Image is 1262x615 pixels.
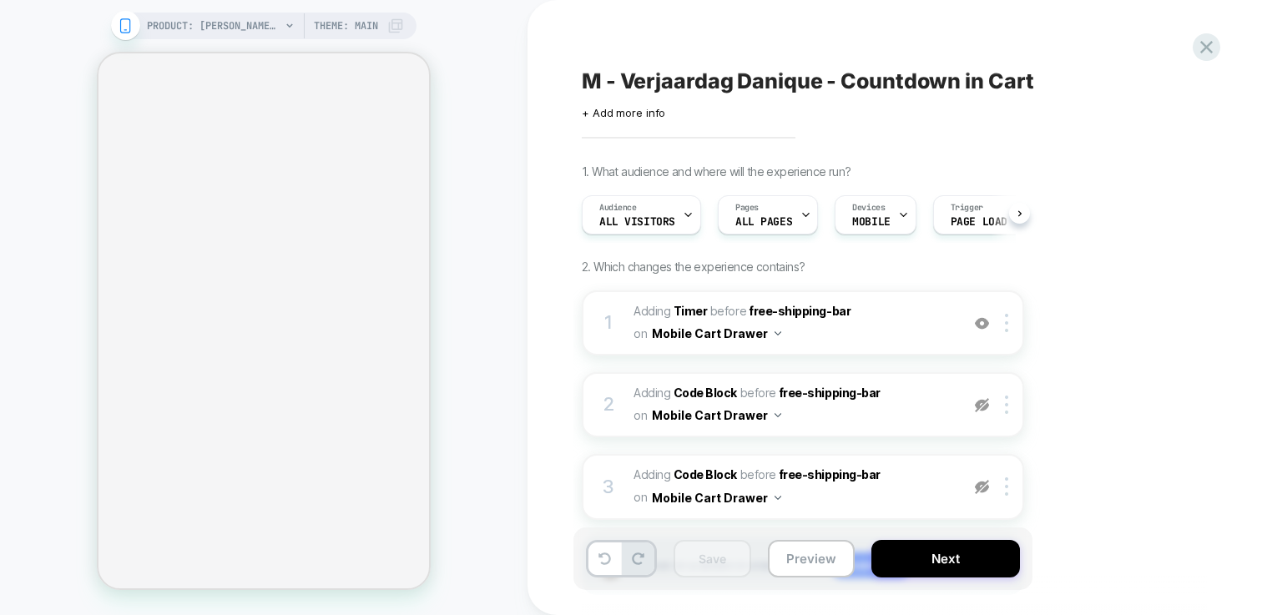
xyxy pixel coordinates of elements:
span: Theme: MAIN [314,13,378,39]
button: Mobile Cart Drawer [652,321,781,345]
b: Code Block [674,386,737,400]
button: Mobile Cart Drawer [652,403,781,427]
img: down arrow [775,331,781,335]
span: BEFORE [740,467,776,481]
span: M - Verjaardag Danique - Countdown in Cart [582,68,1034,93]
img: close [1005,396,1008,414]
span: ALL PAGES [735,216,792,228]
span: free-shipping-bar [779,467,881,481]
img: eye [975,480,989,494]
span: 2. Which changes the experience contains? [582,260,805,274]
span: MOBILE [852,216,890,228]
span: Audience [599,202,637,214]
span: on [634,486,647,507]
div: 2 [600,388,617,421]
span: BEFORE [710,304,746,318]
img: close [1005,314,1008,332]
img: crossed eye [975,316,989,330]
span: Adding [634,386,737,400]
button: Preview [768,540,855,577]
span: 1. What audience and where will the experience run? [582,164,851,179]
span: BEFORE [740,386,776,400]
b: Timer [674,304,708,318]
span: free-shipping-bar [779,386,881,400]
span: PRODUCT: [PERSON_NAME] [PERSON_NAME] [black] [147,13,280,39]
img: down arrow [775,496,781,500]
button: Mobile Cart Drawer [652,486,781,510]
span: + Add more info [582,106,665,119]
img: down arrow [775,413,781,417]
div: 3 [600,471,617,504]
span: Devices [852,202,885,214]
b: Code Block [674,467,737,481]
span: free-shipping-bar [749,304,851,318]
span: on [634,323,647,344]
span: Adding [634,467,737,481]
span: All Visitors [599,216,675,228]
img: close [1005,477,1008,496]
img: eye [975,398,989,412]
span: on [634,405,647,426]
span: Trigger [951,202,983,214]
button: Next [871,540,1020,577]
span: Adding [634,304,707,318]
div: 1 [600,306,617,340]
button: Save [674,540,751,577]
span: Page Load [951,216,1007,228]
span: Pages [735,202,759,214]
